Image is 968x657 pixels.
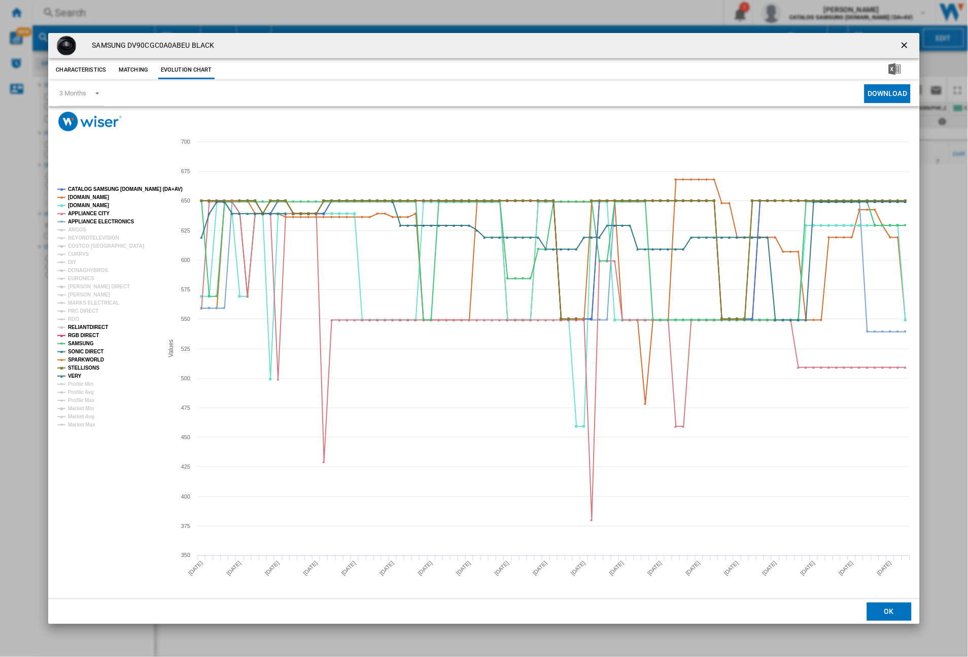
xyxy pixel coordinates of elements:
[895,36,916,56] button: getI18NText('BUTTONS.CLOSE_DIALOG')
[181,346,190,352] tspan: 525
[68,333,99,338] tspan: RGB DIRECT
[68,300,119,306] tspan: MARKS ELECTRICAL
[379,560,396,577] tspan: [DATE]
[68,219,134,224] tspan: APPLIANCE ELECTRONICS
[226,560,243,577] tspan: [DATE]
[181,168,190,174] tspan: 675
[181,494,190,500] tspan: 400
[532,560,548,577] tspan: [DATE]
[181,227,190,234] tspan: 625
[181,316,190,322] tspan: 550
[685,560,702,577] tspan: [DATE]
[181,375,190,381] tspan: 500
[181,523,190,529] tspan: 375
[455,560,472,577] tspan: [DATE]
[68,284,130,289] tspan: [PERSON_NAME] DIRECT
[68,365,99,371] tspan: STELLISONS
[68,381,93,387] tspan: Profile Min
[56,36,77,56] img: 3416275_R_Z001A
[68,276,94,281] tspan: EURONICS
[58,112,122,132] img: logo_wiser_300x94.png
[111,61,156,79] button: Matching
[68,406,94,411] tspan: Market Min
[723,560,740,577] tspan: [DATE]
[68,268,108,273] tspan: DONAGHYBROS
[181,434,190,440] tspan: 450
[417,560,434,577] tspan: [DATE]
[68,211,110,216] tspan: APPLIANCE CITY
[59,89,86,97] div: 3 Months
[867,603,912,621] button: OK
[68,243,144,249] tspan: COSTCO [GEOGRAPHIC_DATA]
[158,61,215,79] button: Evolution chart
[68,324,108,330] tspan: RELIANTDIRECT
[873,61,917,79] button: Download in Excel
[68,186,183,192] tspan: CATALOG SAMSUNG [DOMAIN_NAME] (DA+AV)
[181,552,190,559] tspan: 350
[264,560,281,577] tspan: [DATE]
[68,308,98,314] tspan: PRC DIRECT
[68,389,94,395] tspan: Profile Avg
[68,316,79,322] tspan: RDO
[494,560,510,577] tspan: [DATE]
[48,33,919,625] md-dialog: Product popup
[181,198,190,204] tspan: 650
[865,84,910,103] button: Download
[53,61,109,79] button: Characteristics
[68,422,95,428] tspan: Market Max
[181,405,190,411] tspan: 475
[68,398,95,403] tspan: Profile Max
[181,286,190,292] tspan: 575
[838,560,855,577] tspan: [DATE]
[68,349,103,354] tspan: SONIC DIRECT
[68,251,89,257] tspan: CURRYS
[68,203,109,208] tspan: [DOMAIN_NAME]
[181,257,190,263] tspan: 600
[68,194,109,200] tspan: [DOMAIN_NAME]
[608,560,625,577] tspan: [DATE]
[68,414,94,419] tspan: Market Avg
[68,292,110,298] tspan: [PERSON_NAME]
[68,227,87,233] tspan: ARGOS
[647,560,664,577] tspan: [DATE]
[68,259,77,265] tspan: DIY
[889,63,901,75] img: excel-24x24.png
[87,41,214,51] h4: SAMSUNG DV90CGC0A0ABEU BLACK
[168,340,175,357] tspan: Values
[187,560,204,577] tspan: [DATE]
[762,560,778,577] tspan: [DATE]
[570,560,587,577] tspan: [DATE]
[302,560,319,577] tspan: [DATE]
[68,235,119,241] tspan: BEYONDTELEVISION
[800,560,816,577] tspan: [DATE]
[876,560,893,577] tspan: [DATE]
[181,139,190,145] tspan: 700
[900,40,912,52] ng-md-icon: getI18NText('BUTTONS.CLOSE_DIALOG')
[68,341,94,346] tspan: SAMSUNG
[68,373,82,379] tspan: VERY
[181,464,190,470] tspan: 425
[68,357,104,363] tspan: SPARKWORLD
[340,560,357,577] tspan: [DATE]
